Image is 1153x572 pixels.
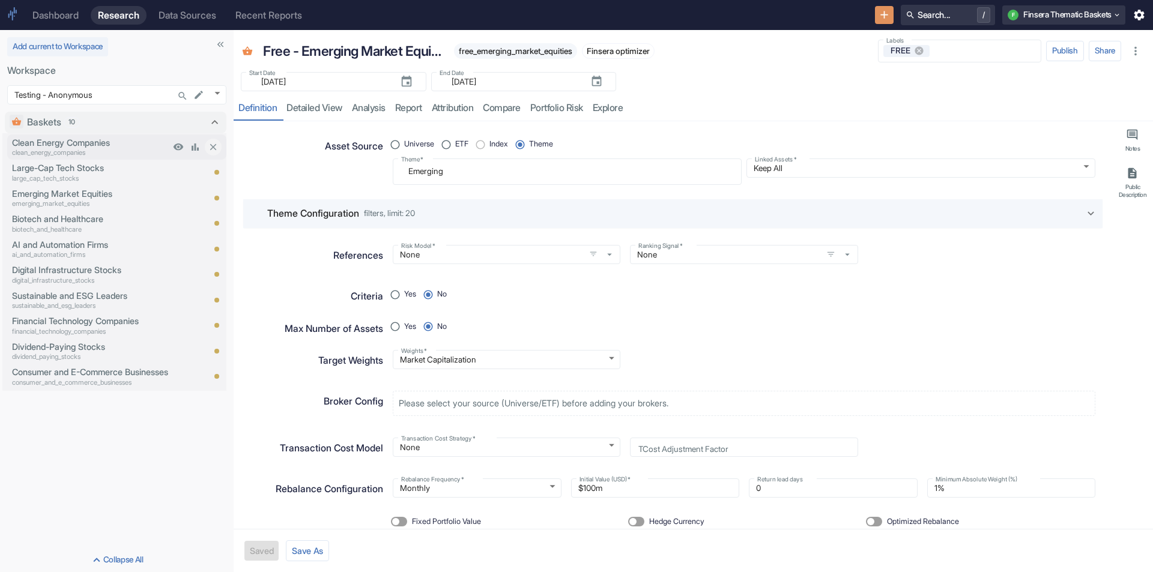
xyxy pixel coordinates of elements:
[228,6,309,25] a: Recent Reports
[249,68,276,77] label: Start Date
[883,45,930,57] div: FREE
[12,212,170,226] p: Biotech and Healthcare
[282,96,347,121] a: detailed view
[243,199,1103,228] div: Theme Configurationfilters, limit: 20
[64,117,79,127] span: 10
[238,102,277,114] div: Definition
[91,6,147,25] a: Research
[12,352,170,362] p: dividend_paying_stocks
[12,289,170,303] p: Sustainable and ESG Leaders
[875,6,894,25] button: New Resource
[347,96,390,121] a: analysis
[12,301,170,311] p: sustainable_and_esg_leaders
[190,86,207,103] button: edit
[412,516,481,528] span: Fixed Portfolio Value
[12,340,170,362] a: Dividend-Paying Stocksdividend_paying_stocks
[174,88,191,104] button: Search...
[393,438,620,457] div: None
[205,139,222,155] button: Close item
[393,350,620,369] div: Market Capitalization
[404,289,416,300] span: Yes
[437,289,447,300] span: No
[318,354,383,368] p: Target Weights
[478,96,525,121] a: compare
[444,74,581,89] input: yyyy-mm-dd
[649,516,704,528] span: Hedge Currency
[886,36,904,45] label: Labels
[401,155,423,164] label: Theme
[755,155,796,164] label: Linked Assets
[746,158,1095,178] div: Keep All
[393,318,456,336] div: position
[12,327,170,337] p: financial_technology_companies
[1008,10,1018,20] div: F
[583,46,654,56] span: Finsera optimizer
[1002,5,1125,25] button: FFinsera Thematic Baskets
[12,366,170,379] p: Consumer and E-Commerce Businesses
[364,209,415,218] span: filters, limit: 20
[12,199,170,209] p: emerging_market_equities
[12,340,170,354] p: Dividend-Paying Stocks
[333,248,383,263] p: References
[151,6,223,25] a: Data Sources
[267,206,359,221] p: Theme Configuration
[393,286,456,304] div: position
[1115,124,1151,157] button: Notes
[588,96,628,121] a: Explore
[586,247,601,261] button: open filters
[12,263,170,277] p: Digital Infrastructure Stocks
[529,139,553,150] span: Theme
[401,434,475,443] label: Transaction Cost Strategy
[401,346,427,355] label: Weights
[254,74,390,89] input: yyyy-mm-dd
[242,46,253,59] span: Basket
[32,10,79,21] div: Dashboard
[404,139,434,150] span: Universe
[638,241,683,250] label: Ranking Signal
[936,475,1017,484] label: Minimum Absolute Weight (%)
[12,263,170,285] a: Digital Infrastructure Stocksdigital_infrastructure_stocks
[208,142,219,152] svg: Close item
[437,321,447,333] span: No
[1089,41,1121,61] button: Share
[12,161,170,183] a: Large-Cap Tech Stockslarge_cap_tech_stocks
[12,275,170,286] p: digital_infrastructure_stocks
[901,5,995,25] button: Search.../
[7,37,108,56] button: Add current to Workspace
[454,46,577,56] span: free_emerging_market_equities
[7,85,226,104] div: Testing - Anonymous
[393,136,563,154] div: position
[1046,41,1084,61] button: Publish
[325,139,383,154] p: Asset Source
[401,241,435,250] label: Risk Model
[12,136,170,149] p: Clean Energy Companies
[1117,183,1148,198] div: Public Description
[525,96,588,121] a: Portfolio Risk
[12,366,170,387] a: Consumer and E-Commerce Businessesconsumer_and_e_commerce_businesses
[2,550,231,570] button: Collapse All
[12,315,170,328] p: Financial Technology Companies
[12,148,170,158] p: clean_energy_companies
[286,540,329,561] button: Save As
[12,315,170,336] a: Financial Technology Companiesfinancial_technology_companies
[27,115,61,130] p: Baskets
[12,238,170,260] a: AI and Automation Firmsai_and_automation_firms
[12,187,170,200] p: Emerging Market Equities
[5,112,226,133] div: Baskets10
[212,36,229,53] button: Collapse Sidebar
[187,139,204,155] a: View Analysis
[98,10,139,21] div: Research
[260,38,447,65] div: Free - Emerging Market Equities
[12,136,170,158] a: Clean Energy Companiesclean_energy_companies
[235,10,302,21] div: Recent Reports
[12,212,170,234] a: Biotech and Healthcarebiotech_and_healthcare
[280,441,383,456] p: Transaction Cost Model
[455,139,468,150] span: ETF
[757,475,803,484] label: Return lead days
[12,224,170,235] p: biotech_and_healthcare
[263,41,443,61] p: Free - Emerging Market Equities
[7,64,226,78] p: Workspace
[285,322,383,336] p: Max Number of Assets
[234,96,1153,121] div: resource tabs
[12,289,170,311] a: Sustainable and ESG Leaderssustainable_and_esg_leaders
